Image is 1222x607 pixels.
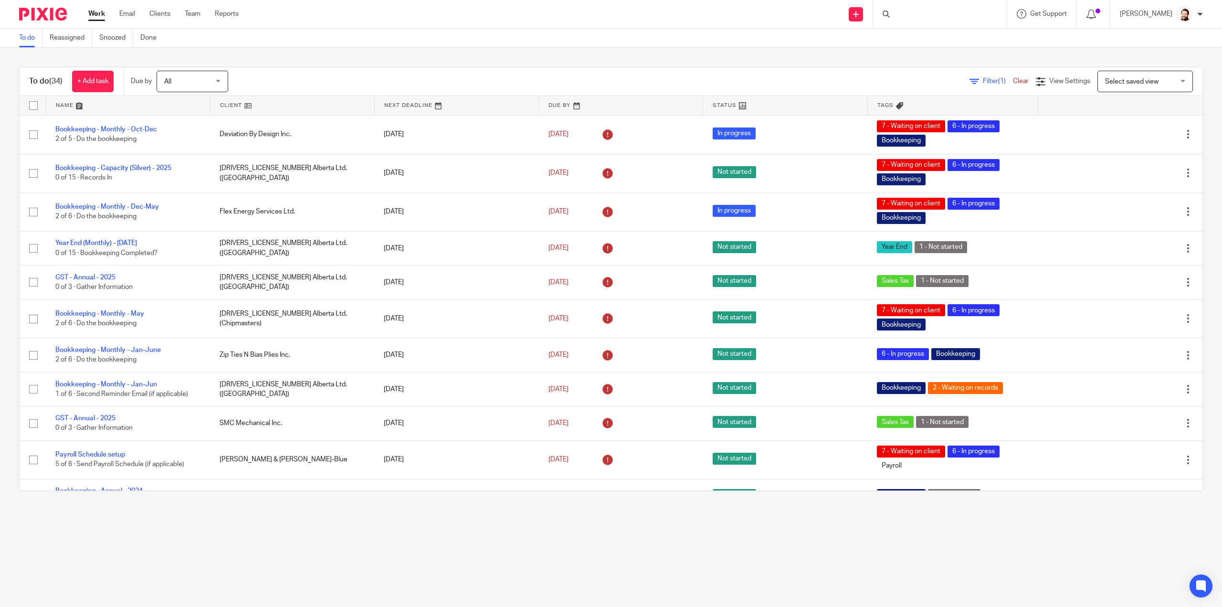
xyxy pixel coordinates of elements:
[548,131,569,138] span: [DATE]
[210,115,374,154] td: Deviation By Design Inc.
[1049,78,1090,85] span: View Settings
[88,9,105,19] a: Work
[548,245,569,252] span: [DATE]
[55,461,184,468] span: 5 of 6 · Send Payroll Schedule (if applicable)
[374,265,538,299] td: [DATE]
[548,456,569,463] span: [DATE]
[548,315,569,322] span: [DATE]
[55,203,159,210] a: Bookkeeping - Monthly - Dec-May
[1177,7,1192,22] img: Jayde%20Headshot.jpg
[983,78,1013,85] span: Filter
[548,420,569,426] span: [DATE]
[215,9,239,19] a: Reports
[55,126,157,133] a: Bookkeeping - Monthly - Oct-Dec
[374,479,538,513] td: [DATE]
[55,451,125,458] a: Payroll Schedule setup
[55,213,137,220] span: 2 of 6 · Do the bookkeeping
[713,311,756,323] span: Not started
[948,304,1000,316] span: 6 - In progress
[210,265,374,299] td: [DRIVERS_LICENSE_NUMBER] Alberta Ltd. ([GEOGRAPHIC_DATA])
[55,488,143,494] a: Bookkeeping - Annual - 2024
[928,489,980,501] span: 1 - Not started
[998,78,1006,85] span: (1)
[55,320,137,327] span: 2 of 6 · Do the bookkeeping
[877,319,926,330] span: Bookkeeping
[916,416,969,428] span: 1 - Not started
[877,348,929,360] span: 6 - In progress
[164,78,171,85] span: All
[877,198,945,210] span: 7 - Waiting on client
[1120,9,1172,19] p: [PERSON_NAME]
[210,479,374,513] td: Bull Pine Contracting Ltd
[713,205,756,217] span: In progress
[210,299,374,338] td: [DRIVERS_LICENSE_NUMBER] Alberta Ltd. (Chipmasters)
[713,416,756,428] span: Not started
[374,231,538,265] td: [DATE]
[877,382,926,394] span: Bookkeeping
[713,382,756,394] span: Not started
[548,170,569,176] span: [DATE]
[50,29,92,47] a: Reassigned
[877,212,926,224] span: Bookkeeping
[374,440,538,479] td: [DATE]
[948,159,1000,171] span: 6 - In progress
[877,103,894,108] span: Tags
[210,192,374,231] td: Flex Energy Services Ltd.
[19,8,67,21] img: Pixie
[713,453,756,465] span: Not started
[713,128,756,139] span: In progress
[548,208,569,215] span: [DATE]
[210,231,374,265] td: [DRIVERS_LICENSE_NUMBER] Alberta Ltd. ([GEOGRAPHIC_DATA])
[55,165,171,171] a: Bookkeeping - Capacity (Silver) - 2025
[374,115,538,154] td: [DATE]
[877,446,945,458] span: 7 - Waiting on client
[210,440,374,479] td: [PERSON_NAME] & [PERSON_NAME]-Blue
[55,381,157,388] a: Bookkeeping - Monthly - Jan-Jun
[713,489,756,501] span: Not started
[877,489,926,501] span: Bookkeeping
[55,250,158,256] span: 0 of 15 · Bookkeeping Completed?
[877,120,945,132] span: 7 - Waiting on client
[374,338,538,372] td: [DATE]
[1105,78,1159,85] span: Select saved view
[99,29,133,47] a: Snoozed
[877,460,906,472] span: Payroll
[55,310,144,317] a: Bookkeeping - Monthly - May
[210,154,374,192] td: [DRIVERS_LICENSE_NUMBER] Alberta Ltd. ([GEOGRAPHIC_DATA])
[877,275,914,287] span: Sales Tax
[55,415,116,422] a: GST - Annual - 2025
[374,192,538,231] td: [DATE]
[55,284,133,290] span: 0 of 3 · Gather Information
[548,386,569,393] span: [DATE]
[713,241,756,253] span: Not started
[713,348,756,360] span: Not started
[948,120,1000,132] span: 6 - In progress
[1030,11,1067,17] span: Get Support
[210,372,374,406] td: [DRIVERS_LICENSE_NUMBER] Alberta Ltd. ([GEOGRAPHIC_DATA])
[877,159,945,171] span: 7 - Waiting on client
[877,304,945,316] span: 7 - Waiting on client
[185,9,200,19] a: Team
[55,347,161,353] a: Bookkeeping - Monthly - Jan-June
[119,9,135,19] a: Email
[140,29,164,47] a: Done
[374,406,538,440] td: [DATE]
[374,372,538,406] td: [DATE]
[548,279,569,286] span: [DATE]
[931,348,980,360] span: Bookkeeping
[210,338,374,372] td: Zip Ties N Bias Plies Inc.
[210,406,374,440] td: SMC Mechanical Inc.
[915,241,967,253] span: 1 - Not started
[916,275,969,287] span: 1 - Not started
[374,154,538,192] td: [DATE]
[877,416,914,428] span: Sales Tax
[149,9,170,19] a: Clients
[55,136,137,143] span: 2 of 5 · Do the bookkeeping
[374,299,538,338] td: [DATE]
[55,357,137,363] span: 2 of 6 · Do the bookkeeping
[548,351,569,358] span: [DATE]
[713,166,756,178] span: Not started
[928,382,1003,394] span: 2 - Waiting on records
[55,274,116,281] a: GST - Annual - 2025
[877,241,912,253] span: Year End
